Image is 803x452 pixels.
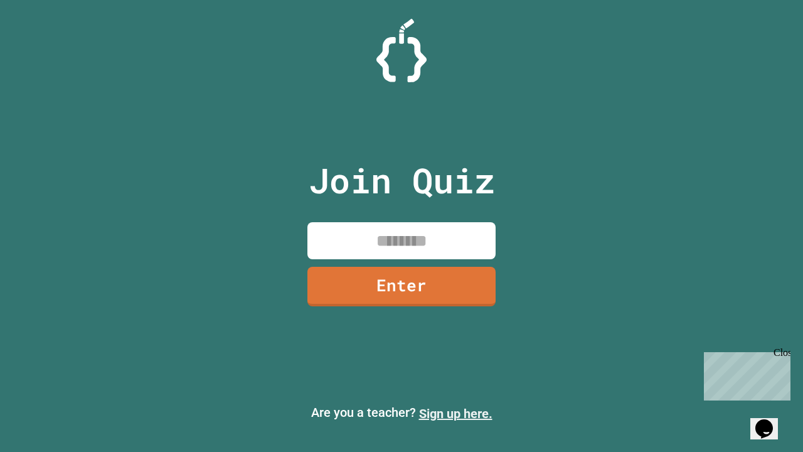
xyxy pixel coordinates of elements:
p: Join Quiz [309,154,495,207]
div: Chat with us now!Close [5,5,87,80]
p: Are you a teacher? [10,403,793,423]
iframe: chat widget [750,402,790,439]
iframe: chat widget [699,347,790,401]
a: Enter [307,267,496,306]
a: Sign up here. [419,406,492,421]
img: Logo.svg [376,19,427,82]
